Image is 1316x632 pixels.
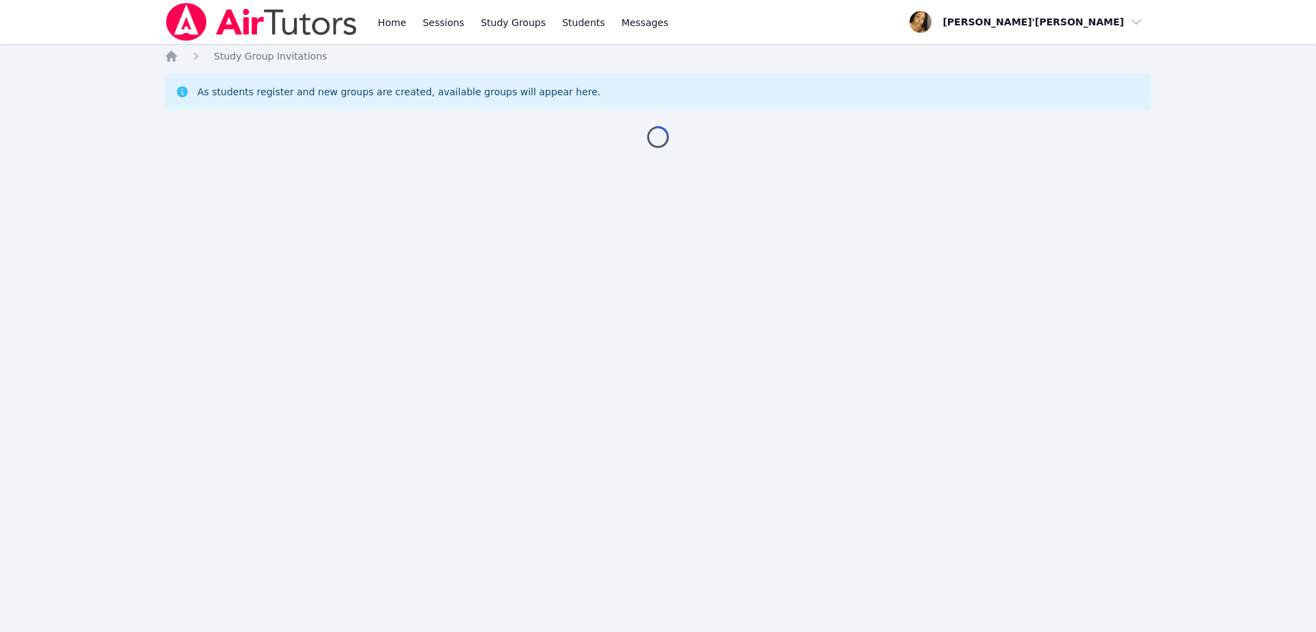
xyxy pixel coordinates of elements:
span: Study Group Invitations [214,51,327,62]
span: Messages [622,16,669,29]
img: Air Tutors [164,3,358,41]
div: As students register and new groups are created, available groups will appear here. [197,85,600,99]
a: Study Group Invitations [214,49,327,63]
nav: Breadcrumb [164,49,1151,63]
